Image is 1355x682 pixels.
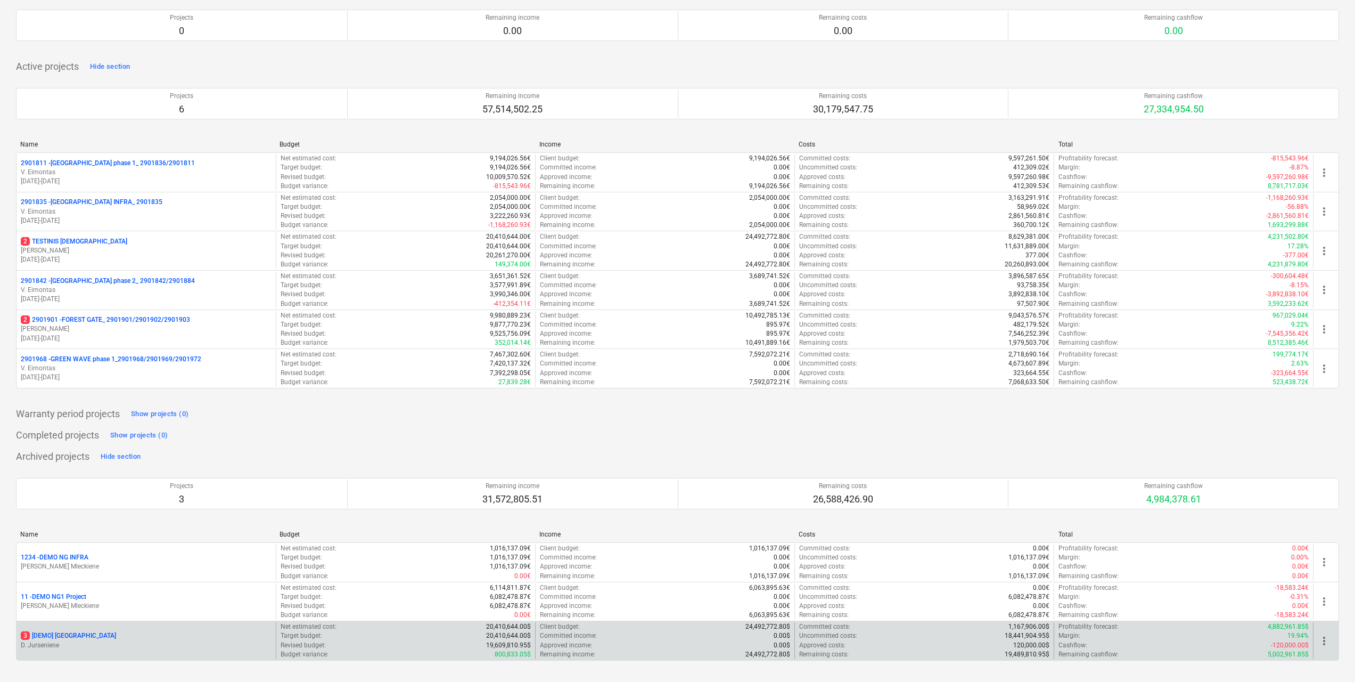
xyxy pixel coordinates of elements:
[16,408,120,420] p: Warranty period projects
[1318,595,1331,608] span: more_vert
[170,493,193,506] p: 3
[1058,281,1080,290] p: Margin :
[281,311,336,320] p: Net estimated cost :
[1266,193,1309,202] p: -1,168,260.93€
[799,350,850,359] p: Committed costs :
[1008,359,1049,368] p: 4,673,607.89€
[21,364,272,373] p: V. Eimontas
[281,338,329,347] p: Budget variance :
[170,482,193,491] p: Projects
[774,163,790,172] p: 0.00€
[21,373,272,382] p: [DATE] - [DATE]
[21,355,272,382] div: 2901968 -GREEN WAVE phase 1_2901968/2901969/2901972V. Eimontas[DATE]-[DATE]
[1058,359,1080,368] p: Margin :
[799,369,845,378] p: Approved costs :
[21,177,272,186] p: [DATE] - [DATE]
[1318,556,1331,569] span: more_vert
[539,141,790,148] div: Income
[1266,173,1309,182] p: -9,597,260.98€
[1017,299,1049,308] p: 97,507.90€
[1013,320,1049,329] p: 482,179.52€
[799,553,857,562] p: Uncommitted costs :
[813,493,873,506] p: 26,588,426.90
[1008,193,1049,202] p: 3,163,291.91€
[799,242,857,251] p: Uncommitted costs :
[21,631,30,640] span: 3
[490,272,531,281] p: 3,651,361.52€
[540,378,595,387] p: Remaining income :
[540,242,597,251] p: Committed income :
[1033,544,1049,553] p: 0.00€
[131,408,188,420] div: Show projects (0)
[1008,272,1049,281] p: 3,896,587.65€
[490,193,531,202] p: 2,054,000.00€
[1058,154,1119,163] p: Profitability forecast :
[799,154,850,163] p: Committed costs :
[1272,378,1309,387] p: 523,438.72€
[16,429,99,442] p: Completed projects
[774,173,790,182] p: 0.00€
[749,154,790,163] p: 9,194,026.56€
[745,311,790,320] p: 10,492,785.13€
[540,272,580,281] p: Client budget :
[490,553,531,562] p: 1,016,137.09€
[1058,338,1119,347] p: Remaining cashflow :
[749,272,790,281] p: 3,689,741.52€
[1271,272,1309,281] p: -300,604.48€
[540,311,580,320] p: Client budget :
[21,168,272,177] p: V. Eimontas
[1058,378,1119,387] p: Remaining cashflow :
[490,290,531,299] p: 3,990,346.00€
[1058,242,1080,251] p: Margin :
[1266,329,1309,338] p: -7,545,356.42€
[490,350,531,359] p: 7,467,302.60€
[1013,369,1049,378] p: 323,664.55€
[799,290,845,299] p: Approved costs :
[281,221,329,230] p: Budget variance :
[110,429,168,442] div: Show projects (0)
[1058,544,1119,553] p: Profitability forecast :
[281,553,322,562] p: Target budget :
[21,198,162,207] p: 2901835 - [GEOGRAPHIC_DATA] INFRA_ 2901835
[1144,482,1203,491] p: Remaining cashflow
[281,378,329,387] p: Budget variance :
[281,163,322,172] p: Target budget :
[540,299,595,308] p: Remaining income :
[281,272,336,281] p: Net estimated cost :
[774,212,790,221] p: 0.00€
[281,251,326,260] p: Revised budget :
[281,299,329,308] p: Budget variance :
[281,281,322,290] p: Target budget :
[128,405,191,423] button: Show projects (0)
[540,163,597,172] p: Committed income :
[280,531,530,538] div: Budget
[1008,173,1049,182] p: 9,597,260.98€
[1058,299,1119,308] p: Remaining cashflow :
[482,482,543,491] p: Remaining income
[101,451,141,463] div: Hide section
[1268,182,1309,191] p: 8,781,717.03€
[745,232,790,241] p: 24,492,772.80€
[774,359,790,368] p: 0.00€
[490,281,531,290] p: 3,577,991.89€
[799,281,857,290] p: Uncommitted costs :
[486,25,539,37] p: 0.00
[1318,323,1331,336] span: more_vert
[1268,338,1309,347] p: 8,512,385.46€
[1058,260,1119,269] p: Remaining cashflow :
[490,311,531,320] p: 9,980,889.23€
[281,544,336,553] p: Net estimated cost :
[1058,212,1087,221] p: Cashflow :
[774,202,790,212] p: 0.00€
[1291,359,1309,368] p: 2.63%
[1008,553,1049,562] p: 1,016,137.09€
[281,193,336,202] p: Net estimated cost :
[21,592,86,602] p: 11 - DEMO NG1 Project
[799,173,845,182] p: Approved costs :
[1290,281,1309,290] p: -8.15%
[482,92,543,101] p: Remaining income
[486,173,531,182] p: 10,009,570.52€
[493,299,531,308] p: -412,354.11€
[1291,320,1309,329] p: 9.22%
[540,182,595,191] p: Remaining income :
